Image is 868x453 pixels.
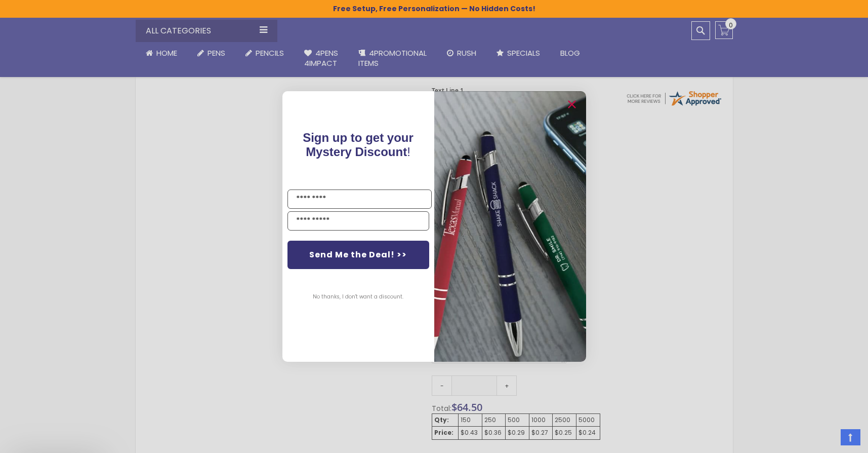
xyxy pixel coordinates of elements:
[784,426,868,453] iframe: Google Customer Reviews
[287,241,429,269] button: Send Me the Deal! >>
[434,91,586,361] img: pop-up-image
[564,96,580,112] button: Close dialog
[303,131,414,159] span: Sign up to get your Mystery Discount
[308,284,408,310] button: No thanks, I don't want a discount.
[303,131,414,159] span: !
